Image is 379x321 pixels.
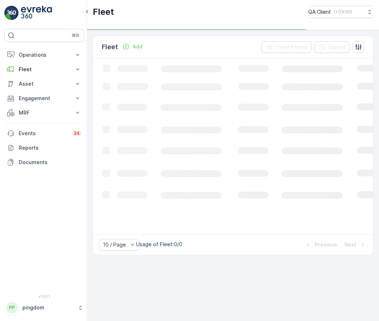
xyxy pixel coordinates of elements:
[19,80,70,87] p: Asset
[308,6,373,18] button: QA Client(+03:00)
[4,126,84,141] a: Events34
[72,33,79,38] p: ⌘B
[132,43,143,50] p: Add
[74,130,80,136] p: 34
[22,304,74,311] p: pingdom
[329,43,345,51] p: Export
[119,42,145,51] button: Add
[314,41,350,53] button: Export
[4,294,84,299] span: v 1.51.1
[276,43,307,51] p: Clear Filters
[334,9,352,15] p: ( +03:00 )
[6,302,18,313] div: PP
[261,41,312,53] button: Clear Filters
[19,66,70,73] p: Fleet
[19,109,70,116] p: MRF
[21,6,52,20] img: logo_light-DOdMpM7g.png
[344,240,367,249] button: Next
[19,51,70,59] p: Operations
[4,77,84,91] button: Asset
[308,8,331,16] p: QA Client
[19,144,81,151] p: Reports
[4,48,84,62] button: Operations
[4,91,84,106] button: Engagement
[4,62,84,77] button: Fleet
[19,159,81,166] p: Documents
[4,6,19,20] img: logo
[304,240,338,249] button: Previous
[4,155,84,170] a: Documents
[136,241,182,248] p: Usage of Fleet : 0/0
[102,42,118,52] p: Fleet
[315,241,337,248] p: Previous
[19,130,68,137] p: Events
[19,95,70,102] p: Engagement
[344,241,356,248] p: Next
[4,106,84,120] button: MRF
[93,6,114,18] p: Fleet
[4,300,84,315] button: PPpingdom
[4,141,84,155] a: Reports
